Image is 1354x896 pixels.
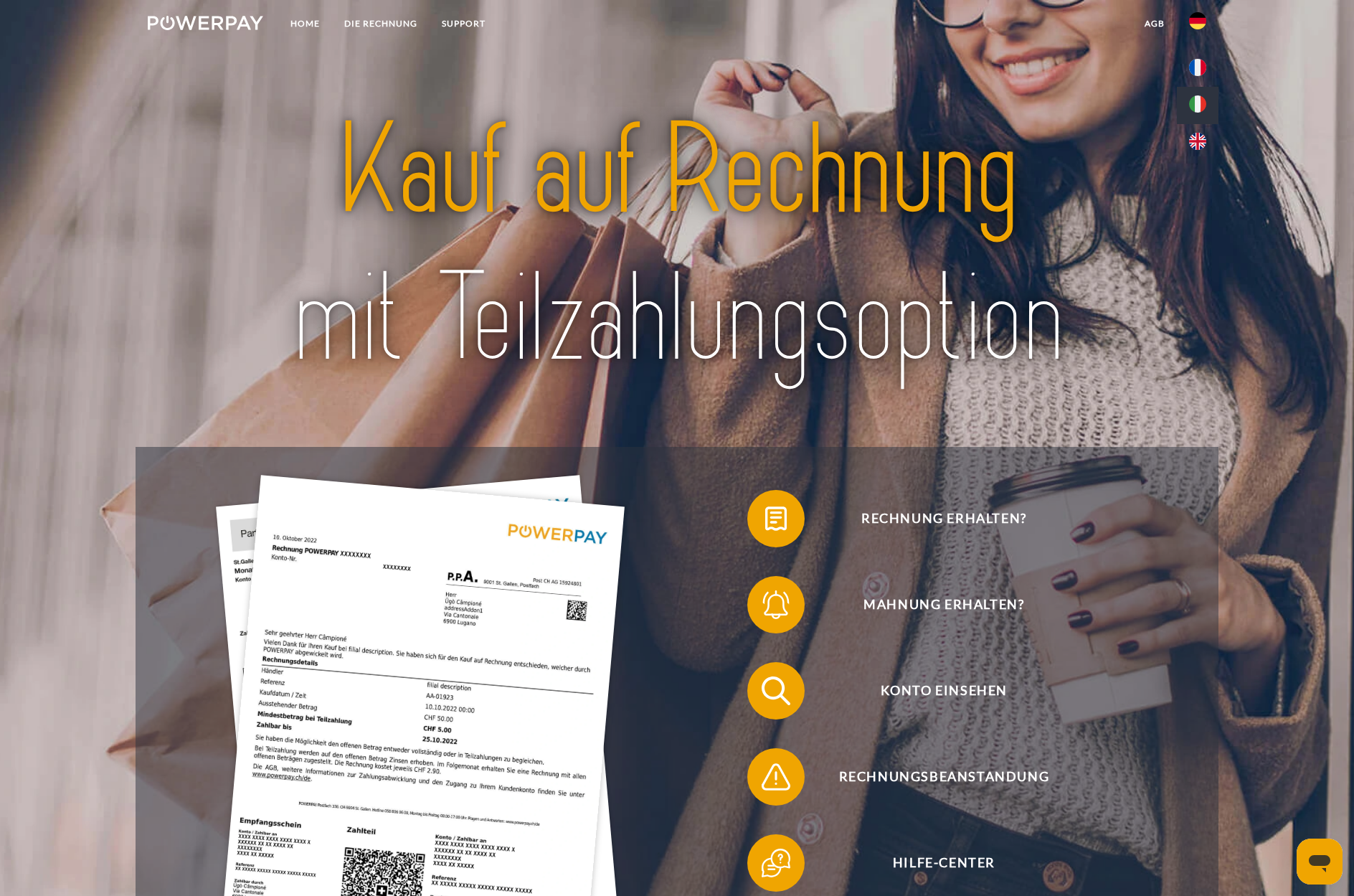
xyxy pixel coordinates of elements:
[747,576,1120,633] button: Mahnung erhalten?
[758,759,794,795] img: qb_warning.svg
[758,501,794,537] img: qb_bill.svg
[430,11,498,37] a: SUPPORT
[1189,12,1206,29] img: de
[768,834,1119,892] span: Hilfe-Center
[278,11,332,37] a: Home
[1132,11,1177,37] a: agb
[1297,839,1343,885] iframe: Schaltfläche zum Öffnen des Messaging-Fensters
[747,490,1120,547] button: Rechnung erhalten?
[200,90,1155,401] img: title-powerpay_de.svg
[758,673,794,709] img: qb_search.svg
[1189,59,1206,76] img: fr
[148,16,263,30] img: logo-powerpay-white.svg
[1189,133,1206,150] img: en
[747,662,1120,720] button: Konto einsehen
[758,587,794,623] img: qb_bell.svg
[768,576,1119,633] span: Mahnung erhalten?
[758,845,794,881] img: qb_help.svg
[747,748,1120,806] button: Rechnungsbeanstandung
[1189,95,1206,113] img: it
[768,748,1119,806] span: Rechnungsbeanstandung
[768,490,1119,547] span: Rechnung erhalten?
[747,834,1120,892] button: Hilfe-Center
[332,11,430,37] a: DIE RECHNUNG
[768,662,1119,720] span: Konto einsehen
